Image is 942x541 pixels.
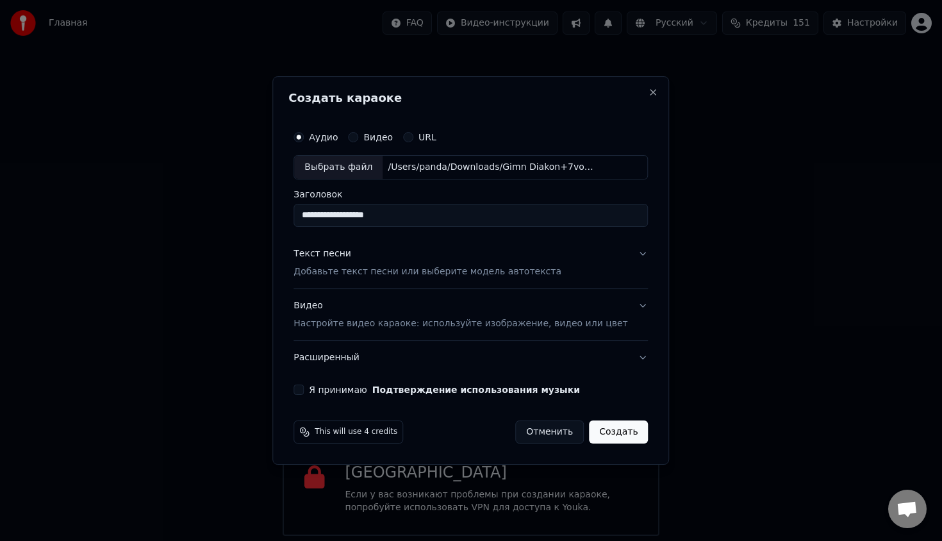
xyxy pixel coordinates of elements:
[293,289,648,340] button: ВидеоНастройте видео караоке: используйте изображение, видео или цвет
[383,161,600,174] div: /Users/panda/Downloads/Gimn Diakon+7voice+.mp3
[293,237,648,288] button: Текст песниДобавьте текст песни или выберите модель автотекста
[293,190,648,199] label: Заголовок
[309,385,580,394] label: Я принимаю
[315,427,397,437] span: This will use 4 credits
[515,420,584,444] button: Отменить
[293,265,561,278] p: Добавьте текст песни или выберите модель автотекста
[288,92,653,104] h2: Создать караоке
[372,385,580,394] button: Я принимаю
[293,341,648,374] button: Расширенный
[309,133,338,142] label: Аудио
[293,247,351,260] div: Текст песни
[363,133,393,142] label: Видео
[589,420,648,444] button: Создать
[293,299,627,330] div: Видео
[293,317,627,330] p: Настройте видео караоке: используйте изображение, видео или цвет
[418,133,436,142] label: URL
[294,156,383,179] div: Выбрать файл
